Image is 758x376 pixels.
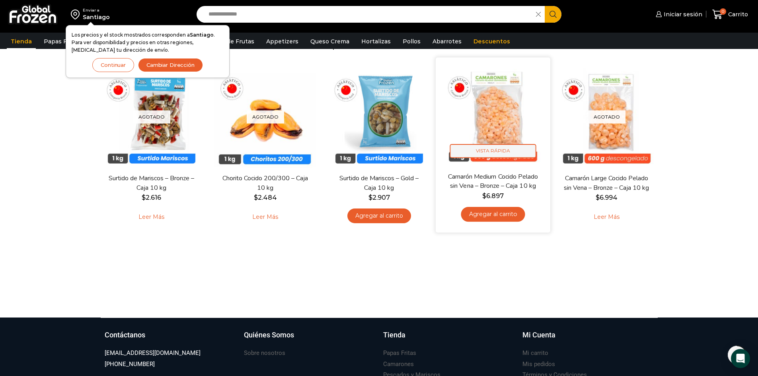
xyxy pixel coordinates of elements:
[333,174,425,192] a: Surtido de Mariscos – Gold – Caja 10 kg
[244,330,375,348] a: Quiénes Somos
[561,174,652,192] a: Camarón Large Cocido Pelado sin Vena – Bronze – Caja 10 kg
[383,348,416,358] a: Papas Fritas
[142,194,161,201] bdi: 2.616
[399,34,425,49] a: Pollos
[254,194,277,201] bdi: 2.484
[240,208,290,225] a: Leé más sobre “Chorito Cocido 200/300 - Caja 10 kg”
[40,34,84,49] a: Papas Fritas
[105,348,201,358] a: [EMAIL_ADDRESS][DOMAIN_NAME]
[105,349,201,357] h3: [EMAIL_ADDRESS][DOMAIN_NAME]
[429,34,466,49] a: Abarrotes
[83,13,110,21] div: Santiago
[347,208,411,223] a: Agregar al carrito: “Surtido de Mariscos - Gold - Caja 10 kg”
[244,348,285,358] a: Sobre nosotros
[522,330,555,340] h3: Mi Cuenta
[383,330,514,348] a: Tienda
[581,208,632,225] a: Leé más sobre “Camarón Large Cocido Pelado sin Vena - Bronze - Caja 10 kg”
[450,144,536,158] span: Vista Rápida
[138,58,203,72] button: Cambiar Dirección
[654,6,702,22] a: Iniciar sesión
[461,207,525,222] a: Agregar al carrito: “Camarón Medium Cocido Pelado sin Vena - Bronze - Caja 10 kg”
[357,34,395,49] a: Hortalizas
[731,349,750,368] div: Open Intercom Messenger
[720,8,726,15] span: 0
[142,194,146,201] span: $
[522,330,654,348] a: Mi Cuenta
[368,194,390,201] bdi: 2.907
[83,8,110,13] div: Enviar a
[522,349,548,357] h3: Mi carrito
[205,34,258,49] a: Pulpa de Frutas
[446,172,539,191] a: Camarón Medium Cocido Pelado sin Vena – Bronze – Caja 10 kg
[219,174,311,192] a: Chorito Cocido 200/300 – Caja 10 kg
[470,34,514,49] a: Descuentos
[383,330,405,340] h3: Tienda
[588,111,625,124] p: Agotado
[262,34,302,49] a: Appetizers
[368,194,372,201] span: $
[244,349,285,357] h3: Sobre nosotros
[482,192,503,200] bdi: 6.897
[596,194,618,201] bdi: 6.994
[7,34,36,49] a: Tienda
[105,174,197,192] a: Surtido de Mariscos – Bronze – Caja 10 kg
[306,34,353,49] a: Queso Crema
[710,5,750,24] a: 0 Carrito
[72,31,224,54] p: Los precios y el stock mostrados corresponden a . Para ver disponibilidad y precios en otras regi...
[596,194,600,201] span: $
[244,330,294,340] h3: Quiénes Somos
[383,360,414,368] h3: Camarones
[522,359,555,370] a: Mis pedidos
[726,10,748,18] span: Carrito
[190,32,214,38] strong: Santiago
[383,349,416,357] h3: Papas Fritas
[92,58,134,72] button: Continuar
[254,194,258,201] span: $
[545,6,561,23] button: Search button
[662,10,702,18] span: Iniciar sesión
[126,208,177,225] a: Leé más sobre “Surtido de Mariscos - Bronze - Caja 10 kg”
[105,360,155,368] h3: [PHONE_NUMBER]
[247,111,284,124] p: Agotado
[105,330,145,340] h3: Contáctanos
[133,111,170,124] p: Agotado
[522,360,555,368] h3: Mis pedidos
[482,192,486,200] span: $
[105,359,155,370] a: [PHONE_NUMBER]
[105,330,236,348] a: Contáctanos
[71,8,83,21] img: address-field-icon.svg
[383,359,414,370] a: Camarones
[522,348,548,358] a: Mi carrito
